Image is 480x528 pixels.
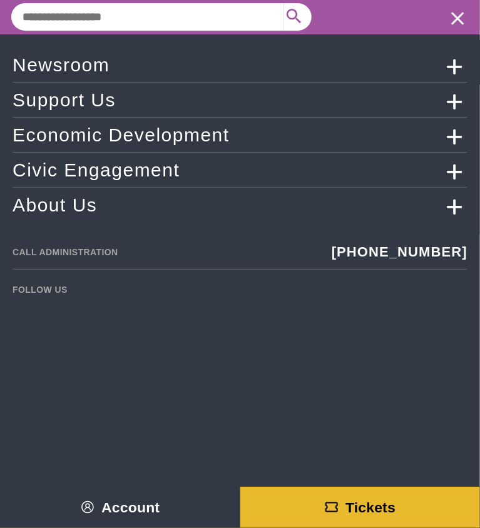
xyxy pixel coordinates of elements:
[345,499,396,515] span: Tickets
[101,499,160,515] span: Account
[332,244,467,260] a: [PHONE_NUMBER]
[13,194,467,216] a: About Us
[13,159,467,181] a: Civic Engagement
[13,247,118,257] div: Call Administration
[13,89,467,111] a: Support Us
[13,285,68,295] div: Follow Us
[13,124,467,146] a: Economic Development
[13,54,467,76] a: Newsroom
